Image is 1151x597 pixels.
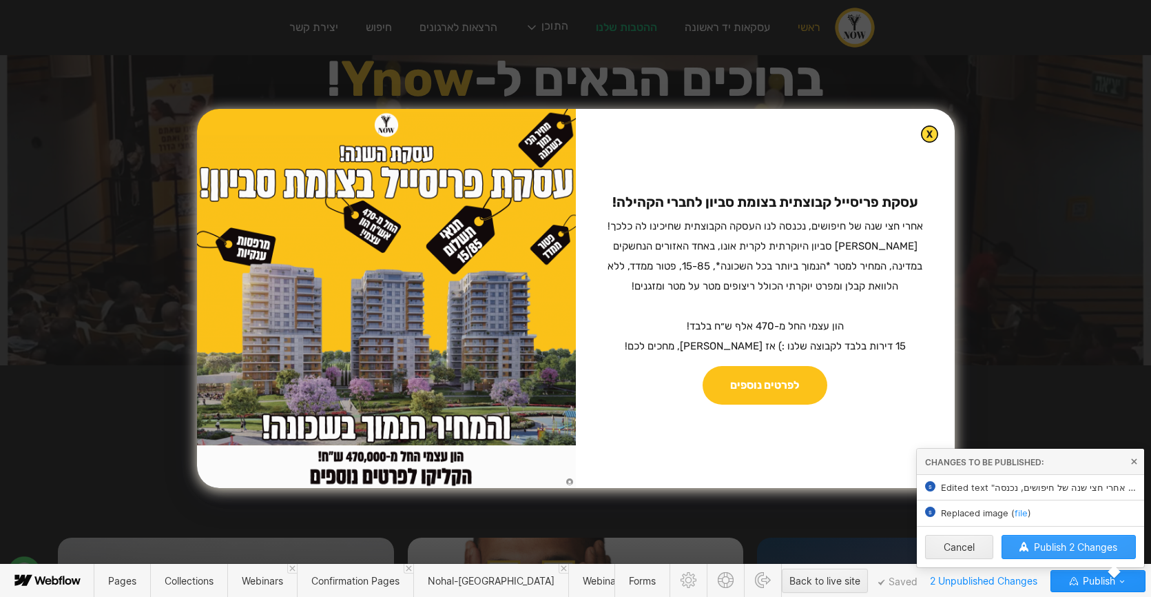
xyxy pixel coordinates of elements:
span: Changes to be published: [925,457,1044,467]
span: Forms [629,575,656,587]
a: Close 'Nohal-milhama' tab [559,564,568,574]
button: Publish [1050,570,1145,592]
button: Publish 2 Changes [1002,535,1137,559]
span: Edited text "עסקת פריסייל קבוצתית בצומת סביון לחברי הקהילה!‍ » אחרי חצי שנה של חיפושים, נכנסה" [941,482,1136,493]
button: Cancel [925,535,993,559]
span: file [1015,507,1028,518]
span: Nohal-[GEOGRAPHIC_DATA] [428,575,554,587]
span: Confirmation Pages [311,575,400,587]
div: Back to live site [789,571,860,591]
a: Close 'Webinars' tab [287,564,297,574]
strong: עסקת פריסייל קבוצתית בצומת סביון לחברי הקהילה! ‍ [612,194,918,210]
span: Publish [1080,571,1115,591]
span: ( ) [1011,507,1031,518]
span: Collections [165,575,214,587]
span: Replaced image [941,507,1136,518]
span: Pages [108,575,136,587]
span: Webinars [242,575,283,587]
button: Back to live site [782,569,868,593]
span: 2 Unpublished Changes [924,570,1044,591]
span: Saved [878,579,917,586]
sub: אחרי חצי שנה של חיפושים, נכנסה לנו העסקה הקבוצתית שחיכינו לה כלכך! [PERSON_NAME] סביון היוקרתית ל... [608,220,923,352]
a: לפרטים נוספים [703,366,827,405]
span: Webinar-recordings [583,575,671,587]
a: Close 'Confirmation Pages' tab [404,564,413,574]
span: Publish 2 Changes [1034,541,1117,553]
